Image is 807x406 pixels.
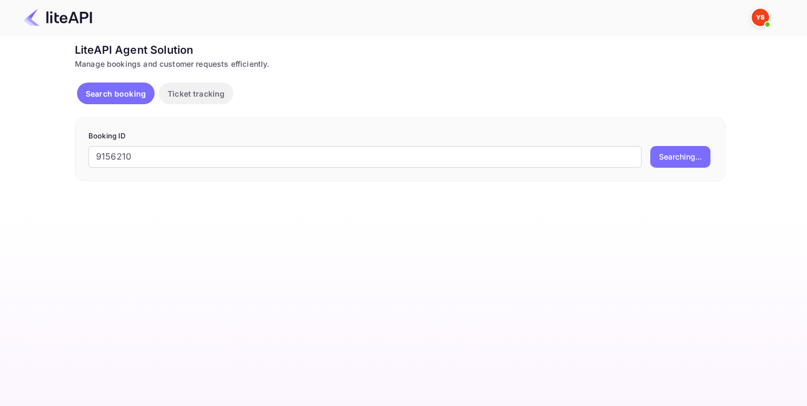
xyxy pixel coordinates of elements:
[75,58,726,69] div: Manage bookings and customer requests efficiently.
[168,88,225,99] p: Ticket tracking
[24,9,92,26] img: LiteAPI Logo
[752,9,769,26] img: Yandex Support
[88,146,642,168] input: Enter Booking ID (e.g., 63782194)
[650,146,710,168] button: Searching...
[86,88,146,99] p: Search booking
[75,42,726,58] div: LiteAPI Agent Solution
[88,131,712,142] p: Booking ID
